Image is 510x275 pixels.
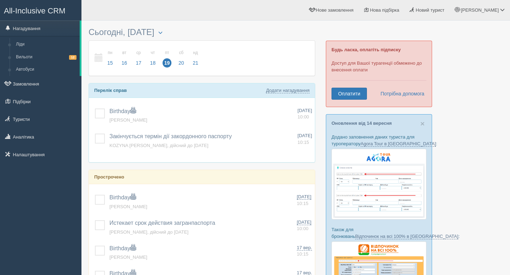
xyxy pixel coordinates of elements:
[106,58,115,68] span: 15
[376,88,425,100] a: Потрібна допомога
[109,133,232,139] a: Закінчується термін дії закордонного паспорту
[175,46,188,70] a: сб 20
[420,120,425,127] button: Close
[331,88,367,100] a: Оплатити
[163,50,172,56] small: пт
[297,219,312,232] a: [DATE] 10:00
[109,220,215,226] a: Истекает срок действия загранпаспорта
[177,50,186,56] small: сб
[297,133,312,146] a: [DATE] 10:15
[461,7,499,13] span: [PERSON_NAME]
[109,194,136,200] a: Birthday
[331,47,401,52] b: Будь ласка, оплатіть підписку
[297,107,312,121] a: [DATE] 10:00
[0,0,81,20] a: All-Inclusive CRM
[134,58,143,68] span: 17
[89,28,315,37] h3: Сьогодні, [DATE]
[109,108,136,114] a: Birthday
[316,7,353,13] span: Нове замовлення
[13,51,80,64] a: Вильоти12
[331,226,426,240] p: Також для бронювань :
[106,50,115,56] small: пн
[94,88,127,93] b: Перелік справ
[109,117,147,123] a: [PERSON_NAME]
[191,58,200,68] span: 21
[189,46,200,70] a: нд 21
[132,46,145,70] a: ср 17
[109,254,147,260] a: [PERSON_NAME]
[361,141,436,147] a: Agora Tour в [GEOGRAPHIC_DATA]
[191,50,200,56] small: нд
[331,134,426,147] p: Додано заповнення даних туриста для туроператору :
[297,114,309,119] span: 10:00
[297,226,308,231] span: 10:00
[109,204,147,209] a: [PERSON_NAME]
[331,149,426,220] img: agora-tour-%D1%84%D0%BE%D1%80%D0%BC%D0%B0-%D0%B1%D1%80%D0%BE%D0%BD%D1%8E%D0%B2%D0%B0%D0%BD%D0%BD%...
[297,194,311,200] span: [DATE]
[13,38,80,51] a: Ліди
[297,201,308,206] span: 10:15
[109,229,188,235] a: [PERSON_NAME], дійсний до [DATE]
[297,140,309,145] span: 10:15
[177,58,186,68] span: 20
[297,251,308,257] span: 10:15
[266,88,310,93] a: Додати нагадування
[160,46,174,70] a: пт 19
[120,50,129,56] small: вт
[13,63,80,76] a: Автобуси
[94,174,124,180] b: Прострочено
[146,46,160,70] a: чт 18
[103,46,117,70] a: пн 15
[297,133,312,138] span: [DATE]
[420,119,425,128] span: ×
[297,194,312,207] a: [DATE] 10:15
[118,46,131,70] a: вт 16
[69,55,76,60] span: 12
[370,7,399,13] span: Нова підбірка
[120,58,129,68] span: 16
[148,50,158,56] small: чт
[134,50,143,56] small: ср
[109,143,208,148] a: KOZYNA [PERSON_NAME], дійсний до [DATE]
[297,245,312,258] a: 17 вер. 10:15
[163,58,172,68] span: 19
[109,245,136,251] a: Birthday
[4,6,66,15] span: All-Inclusive CRM
[355,234,458,239] a: Відпочинок на всі 100% в [GEOGRAPHIC_DATA]
[148,58,158,68] span: 18
[331,121,392,126] a: Оновлення від 14 вересня
[416,7,444,13] span: Новий турист
[297,108,312,113] span: [DATE]
[326,41,432,107] div: Доступ для Вашої турагенції обмежено до внесення оплати
[297,245,312,251] span: 17 вер.
[297,220,311,225] span: [DATE]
